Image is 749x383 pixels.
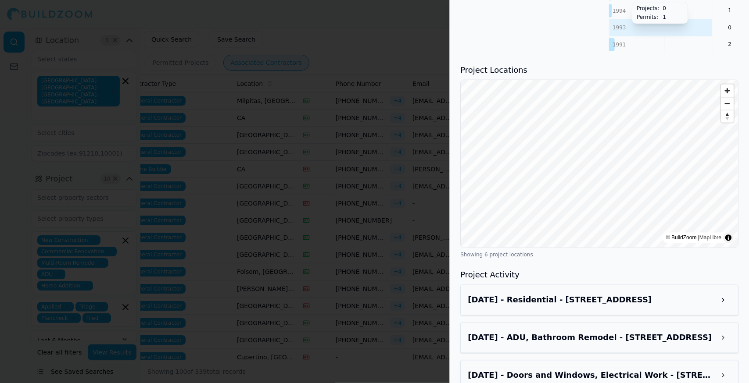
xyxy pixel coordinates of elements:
[613,8,626,14] tspan: 1994
[460,252,738,259] div: Showing 6 project locations
[728,25,731,31] text: 0
[460,64,738,76] h3: Project Locations
[721,97,734,110] button: Zoom out
[613,42,626,48] tspan: 1991
[723,233,734,243] summary: Toggle attribution
[721,85,734,97] button: Zoom in
[468,294,715,306] h3: Aug 12, 2025 - Residential - 3741 Roseparke Way, Sacramento, CA, 95834
[728,7,731,14] text: 1
[728,42,731,48] text: 2
[468,369,715,382] h3: Jun 5, 2025 - Doors and Windows, Electrical Work - 2324 Glen Ellen Cir, Sacramento, CA, 95822
[468,332,715,344] h3: Jul 21, 2025 - ADU, Bathroom Remodel - 3003 O St, Sacramento, CA, 95816
[666,234,721,242] div: © BuildZoom |
[460,269,738,281] h3: Project Activity
[613,25,626,31] tspan: 1993
[721,110,734,123] button: Reset bearing to north
[699,235,721,241] a: MapLibre
[461,80,738,248] canvas: Map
